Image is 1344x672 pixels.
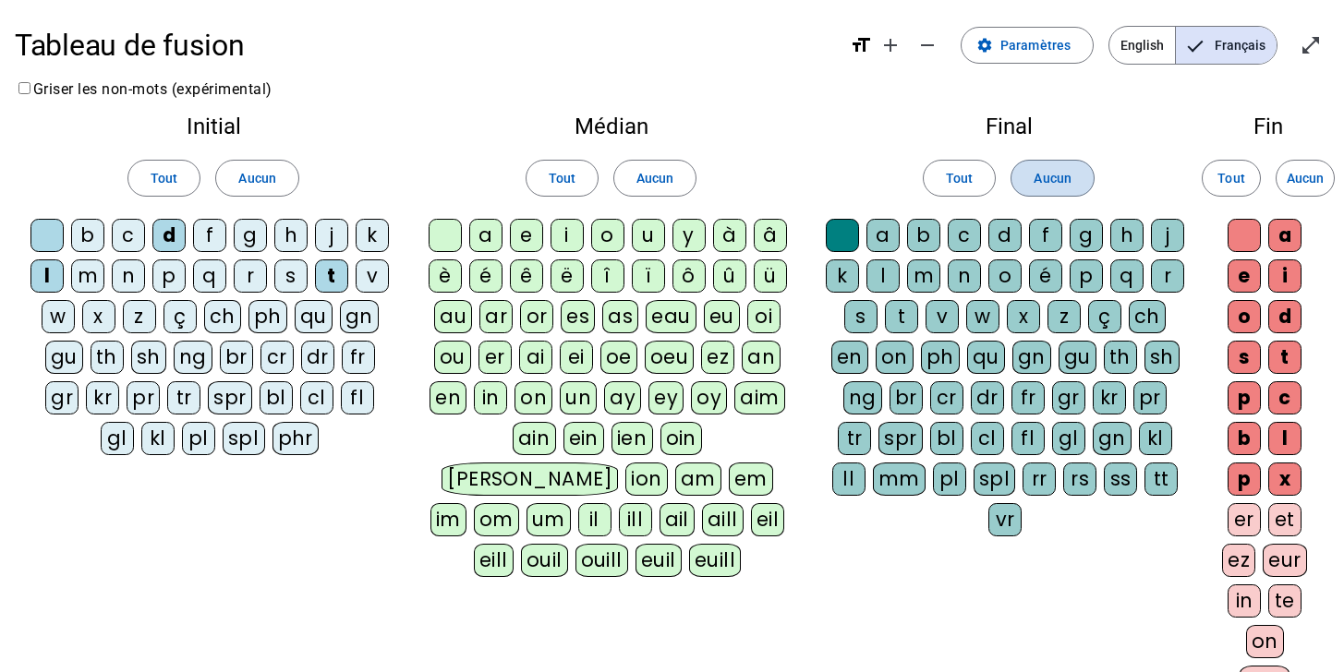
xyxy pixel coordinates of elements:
[930,381,963,414] div: cr
[604,381,641,414] div: ay
[527,503,571,536] div: um
[182,422,215,455] div: pl
[272,422,320,455] div: phr
[315,219,348,252] div: j
[961,27,1094,64] button: Paramètres
[675,462,721,496] div: am
[754,219,787,252] div: â
[91,341,124,374] div: th
[560,381,597,414] div: un
[988,219,1022,252] div: d
[434,341,471,374] div: ou
[672,259,706,293] div: ô
[560,341,593,374] div: ei
[71,259,104,293] div: m
[1268,300,1302,333] div: d
[167,381,200,414] div: tr
[234,259,267,293] div: r
[1029,219,1062,252] div: f
[274,259,308,293] div: s
[843,381,882,414] div: ng
[729,462,773,496] div: em
[619,503,652,536] div: ill
[838,422,871,455] div: tr
[71,219,104,252] div: b
[1268,584,1302,618] div: te
[1287,167,1324,189] span: Aucun
[430,381,466,414] div: en
[45,381,79,414] div: gr
[15,80,272,98] label: Griser les non-mots (expérimental)
[1110,259,1144,293] div: q
[515,381,552,414] div: on
[1029,259,1062,293] div: é
[1011,160,1094,197] button: Aucun
[966,300,999,333] div: w
[340,300,379,333] div: gn
[1093,422,1132,455] div: gn
[600,341,637,374] div: oe
[611,422,653,455] div: ien
[101,422,134,455] div: gl
[1268,422,1302,455] div: l
[238,167,275,189] span: Aucun
[909,27,946,64] button: Diminuer la taille de la police
[1144,462,1178,496] div: tt
[260,341,294,374] div: cr
[42,300,75,333] div: w
[831,341,868,374] div: en
[342,341,375,374] div: fr
[1088,300,1121,333] div: ç
[430,503,466,536] div: im
[474,544,514,577] div: eill
[850,34,872,56] mat-icon: format_size
[825,115,1193,138] h2: Final
[1110,219,1144,252] div: h
[872,27,909,64] button: Augmenter la taille de la police
[127,160,200,197] button: Tout
[1133,381,1167,414] div: pr
[933,462,966,496] div: pl
[474,381,507,414] div: in
[1268,462,1302,496] div: x
[1011,381,1045,414] div: fr
[1104,462,1137,496] div: ss
[971,422,1004,455] div: cl
[1228,503,1261,536] div: er
[591,219,624,252] div: o
[1059,341,1096,374] div: gu
[513,422,556,455] div: ain
[878,422,923,455] div: spr
[427,115,795,138] h2: Médian
[751,503,785,536] div: eil
[274,219,308,252] div: h
[916,34,938,56] mat-icon: remove
[356,219,389,252] div: k
[591,259,624,293] div: î
[625,462,668,496] div: ion
[648,381,684,414] div: ey
[885,300,918,333] div: t
[1023,462,1056,496] div: rr
[112,259,145,293] div: n
[204,300,241,333] div: ch
[613,160,696,197] button: Aucun
[193,219,226,252] div: f
[163,300,197,333] div: ç
[1263,544,1307,577] div: eur
[193,259,226,293] div: q
[1063,462,1096,496] div: rs
[1104,341,1137,374] div: th
[645,341,695,374] div: oeu
[948,219,981,252] div: c
[921,341,960,374] div: ph
[890,381,923,414] div: br
[315,259,348,293] div: t
[526,160,599,197] button: Tout
[646,300,696,333] div: eau
[260,381,293,414] div: bl
[1093,381,1126,414] div: kr
[976,37,993,54] mat-icon: settings
[152,259,186,293] div: p
[1011,422,1045,455] div: fl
